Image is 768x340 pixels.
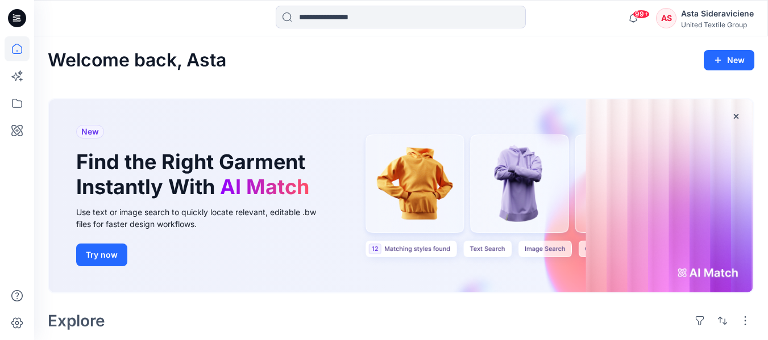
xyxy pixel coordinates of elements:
[76,206,332,230] div: Use text or image search to quickly locate relevant, editable .bw files for faster design workflows.
[76,150,315,199] h1: Find the Right Garment Instantly With
[48,50,226,71] h2: Welcome back, Asta
[633,10,650,19] span: 99+
[681,20,754,29] div: United Textile Group
[656,8,676,28] div: AS
[681,7,754,20] div: Asta Sideraviciene
[48,312,105,330] h2: Explore
[81,125,99,138] span: New
[704,50,754,70] button: New
[220,174,309,199] span: AI Match
[76,244,127,266] button: Try now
